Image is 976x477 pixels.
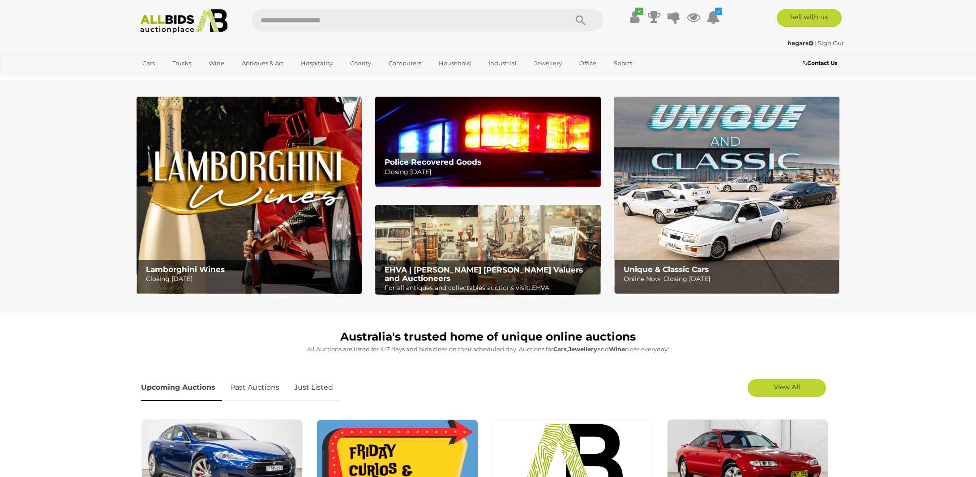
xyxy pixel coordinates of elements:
a: hegars [788,39,815,47]
p: Online Now, Closing [DATE] [624,273,835,285]
a: EHVA | Evans Hastings Valuers and Auctioneers EHVA | [PERSON_NAME] [PERSON_NAME] Valuers and Auct... [375,205,600,295]
a: ✔ [628,9,641,25]
a: Sell with us [777,9,842,27]
a: Hospitality [295,56,338,71]
a: Sports [608,56,638,71]
a: Charity [344,56,377,71]
p: For all antiques and collectables auctions visit: EHVA [385,282,595,294]
a: Antiques & Art [236,56,289,71]
a: Wine [203,56,230,71]
a: Trucks [167,56,197,71]
a: Just Listed [287,375,340,401]
img: Unique & Classic Cars [614,97,839,294]
a: Jewellery [528,56,568,71]
img: Allbids.com.au [135,9,232,34]
a: Industrial [483,56,522,71]
span: | [815,39,817,47]
span: View All [774,383,800,391]
a: Police Recovered Goods Police Recovered Goods Closing [DATE] [375,97,600,187]
img: Police Recovered Goods [375,97,600,187]
a: View All [748,379,826,397]
b: EHVA | [PERSON_NAME] [PERSON_NAME] Valuers and Auctioneers [385,265,583,283]
p: All Auctions are listed for 4-7 days and bids close on their scheduled day. Auctions for , and cl... [141,344,835,354]
i: 2 [715,8,722,15]
b: Contact Us [803,60,837,66]
strong: hegars [788,39,813,47]
p: Closing [DATE] [385,166,595,178]
a: 2 [706,9,720,25]
a: Sign Out [818,39,844,47]
img: Lamborghini Wines [137,97,362,294]
i: ✔ [635,8,643,15]
strong: Wine [609,345,625,353]
a: Upcoming Auctions [141,375,222,401]
strong: Cars [553,345,567,353]
strong: Jewellery [568,345,597,353]
a: Unique & Classic Cars Unique & Classic Cars Online Now, Closing [DATE] [614,97,839,294]
a: Cars [137,56,161,71]
a: Contact Us [803,58,839,68]
b: Lamborghini Wines [146,265,225,274]
a: Computers [383,56,427,71]
b: Unique & Classic Cars [624,265,709,274]
a: Office [574,56,602,71]
a: Lamborghini Wines Lamborghini Wines Closing [DATE] [137,97,362,294]
p: Closing [DATE] [146,273,357,285]
button: Search [558,9,603,31]
img: EHVA | Evans Hastings Valuers and Auctioneers [375,205,600,295]
a: Past Auctions [223,375,286,401]
b: Police Recovered Goods [385,158,481,166]
h1: Australia's trusted home of unique online auctions [141,331,835,343]
a: Household [433,56,477,71]
a: [GEOGRAPHIC_DATA] [137,71,212,85]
